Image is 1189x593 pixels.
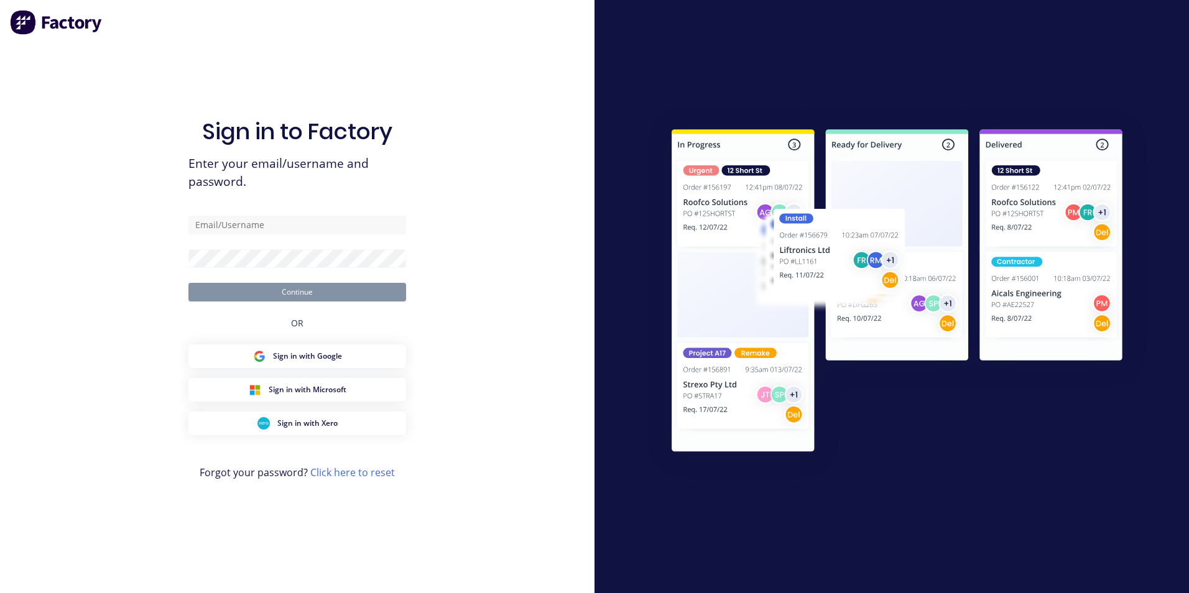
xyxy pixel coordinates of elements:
span: Sign in with Xero [277,418,338,429]
span: Sign in with Google [273,351,342,362]
img: Factory [10,10,103,35]
div: OR [291,301,303,344]
button: Xero Sign inSign in with Xero [188,411,406,435]
h1: Sign in to Factory [202,118,392,145]
span: Forgot your password? [200,465,395,480]
img: Xero Sign in [257,417,270,430]
button: Google Sign inSign in with Google [188,344,406,368]
img: Microsoft Sign in [249,384,261,396]
button: Microsoft Sign inSign in with Microsoft [188,378,406,402]
span: Sign in with Microsoft [269,384,346,395]
button: Continue [188,283,406,301]
img: Google Sign in [253,350,266,362]
a: Click here to reset [310,466,395,479]
input: Email/Username [188,216,406,234]
img: Sign in [644,104,1150,481]
span: Enter your email/username and password. [188,155,406,191]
